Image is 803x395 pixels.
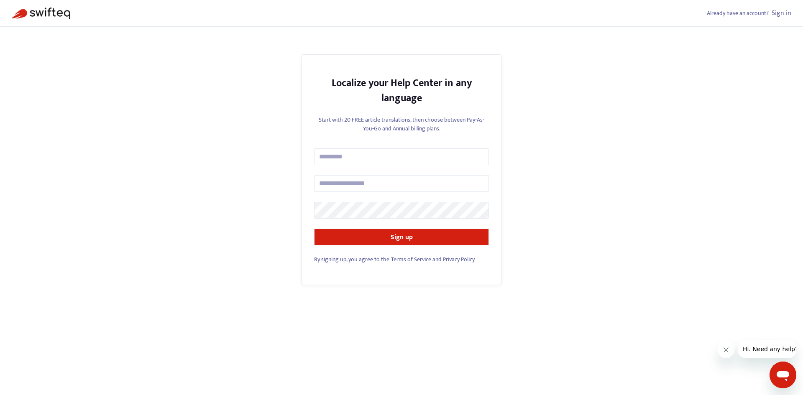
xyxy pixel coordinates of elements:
span: Already have an account? [707,8,769,18]
strong: Localize your Help Center in any language [332,75,472,107]
iframe: Message from company [738,340,796,358]
strong: Sign up [391,232,413,243]
a: Terms of Service [391,255,431,264]
div: and [314,255,489,264]
button: Sign up [314,229,489,245]
p: Start with 20 FREE article translations, then choose between Pay-As-You-Go and Annual billing plans. [314,115,489,133]
img: Swifteq [12,8,70,19]
a: Privacy Policy [443,255,475,264]
a: Sign in [772,8,791,19]
iframe: Close message [718,341,734,358]
span: Hi. Need any help? [5,6,60,13]
iframe: Button to launch messaging window [770,362,796,388]
span: By signing up, you agree to the [314,255,389,264]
